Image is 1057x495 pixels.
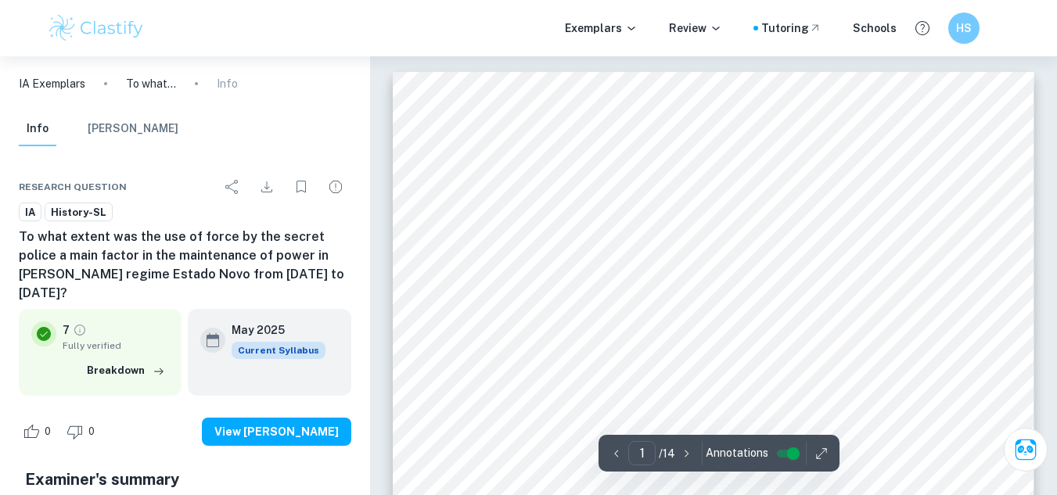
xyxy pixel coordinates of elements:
[1004,428,1048,472] button: Ask Clai
[47,13,146,44] img: Clastify logo
[853,20,897,37] a: Schools
[659,445,675,462] p: / 14
[19,228,351,303] h6: To what extent was the use of force by the secret police a main factor in the maintenance of powe...
[63,339,169,353] span: Fully verified
[19,180,127,194] span: Research question
[63,321,70,339] p: 7
[320,171,351,203] div: Report issue
[217,75,238,92] p: Info
[88,112,178,146] button: [PERSON_NAME]
[251,171,282,203] div: Download
[19,419,59,444] div: Like
[232,321,313,339] h6: May 2025
[232,342,325,359] div: This exemplar is based on the current syllabus. Feel free to refer to it for inspiration/ideas wh...
[63,419,103,444] div: Dislike
[909,15,936,41] button: Help and Feedback
[706,445,768,461] span: Annotations
[25,468,345,491] h5: Examiner's summary
[286,171,317,203] div: Bookmark
[20,205,41,221] span: IA
[684,371,742,385] span: SUBJECT
[80,424,103,439] span: 0
[19,203,41,222] a: IA
[83,359,169,382] button: Breakdown
[19,75,85,92] a: IA Exemplars
[638,246,788,260] span: INTERNAL ASSESSMENT
[653,404,774,418] span: History Standard Level
[126,75,176,92] p: To what extent was the use of force by the secret police a main factor in the maintenance of powe...
[45,205,112,221] span: History-SL
[565,20,638,37] p: Exemplars
[19,112,56,146] button: Info
[761,20,822,37] a: Tutoring
[948,13,980,44] button: HS
[202,418,351,446] button: View [PERSON_NAME]
[669,20,722,37] p: Review
[36,424,59,439] span: 0
[604,213,822,227] span: INTERNATIONAL BACCALAUREATE
[73,323,87,337] a: Grade fully verified
[232,342,325,359] span: Current Syllabus
[217,171,248,203] div: Share
[45,203,113,222] a: History-SL
[955,20,973,37] h6: HS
